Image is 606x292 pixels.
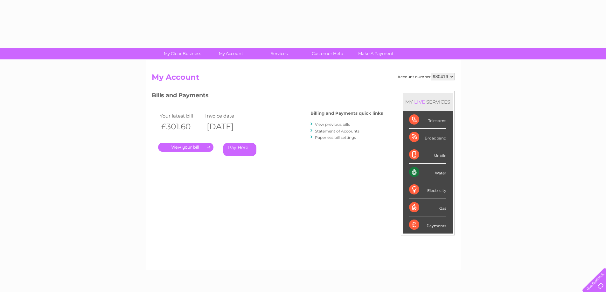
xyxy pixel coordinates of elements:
div: Mobile [409,146,446,164]
div: Gas [409,199,446,216]
a: Services [253,48,305,59]
div: MY SERVICES [403,93,453,111]
div: Telecoms [409,111,446,129]
a: View previous bills [315,122,350,127]
a: . [158,143,213,152]
th: £301.60 [158,120,204,133]
td: Your latest bill [158,112,204,120]
h4: Billing and Payments quick links [310,111,383,116]
td: Invoice date [204,112,249,120]
a: Paperless bill settings [315,135,356,140]
a: Make A Payment [350,48,402,59]
a: Statement of Accounts [315,129,359,133]
a: Pay Here [223,143,256,156]
div: Water [409,164,446,181]
div: Electricity [409,181,446,199]
div: Payments [409,216,446,234]
h3: Bills and Payments [152,91,383,102]
th: [DATE] [204,120,249,133]
a: My Clear Business [156,48,209,59]
h2: My Account [152,73,455,85]
a: Customer Help [301,48,354,59]
div: Broadband [409,129,446,146]
a: My Account [205,48,257,59]
div: LIVE [413,99,426,105]
div: Account number [398,73,455,80]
